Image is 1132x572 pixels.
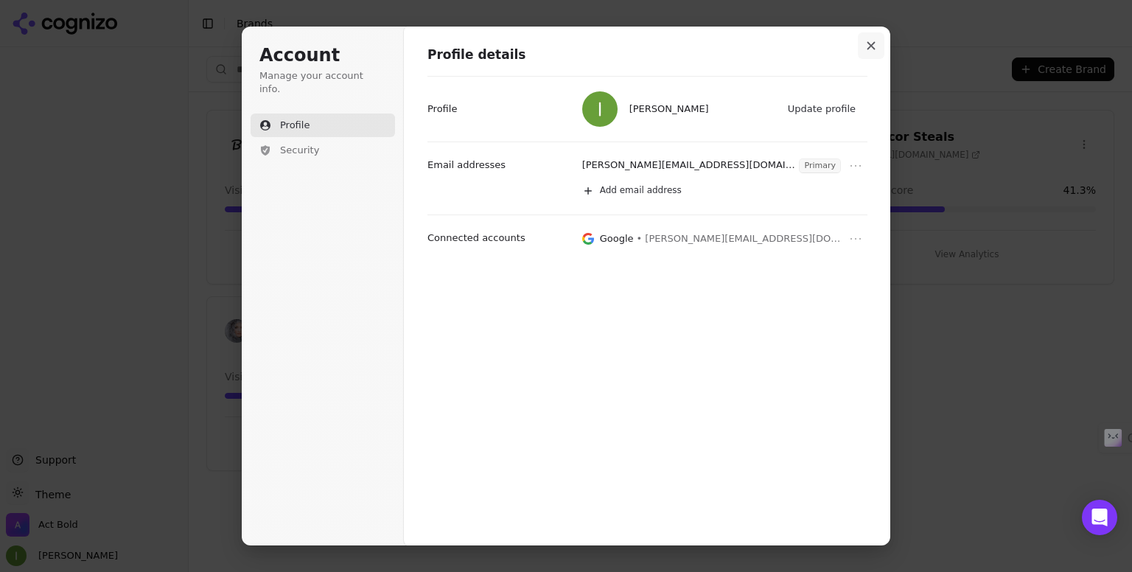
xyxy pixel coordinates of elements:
button: Security [251,139,395,162]
button: Update profile [780,98,864,120]
span: Profile [280,119,310,132]
button: Profile [251,114,395,137]
p: Email addresses [427,158,506,172]
p: [PERSON_NAME][EMAIL_ADDRESS][DOMAIN_NAME] [582,158,797,173]
img: Google [582,232,594,245]
p: Google [600,232,634,245]
h1: Profile details [427,46,867,64]
div: Open Intercom Messenger [1082,500,1117,535]
button: Open menu [847,230,864,248]
span: • [PERSON_NAME][EMAIL_ADDRESS][DOMAIN_NAME] [637,232,841,245]
span: [PERSON_NAME] [629,102,709,116]
h1: Account [259,44,386,68]
button: Close modal [858,32,884,59]
button: Add email address [575,179,867,203]
span: Security [280,144,319,157]
p: Profile [427,102,457,116]
p: Connected accounts [427,231,525,245]
img: Ivan Cuxeva [582,91,618,127]
button: Open menu [847,157,864,175]
span: Add email address [600,185,682,197]
span: Primary [800,159,840,172]
p: Manage your account info. [259,69,386,96]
